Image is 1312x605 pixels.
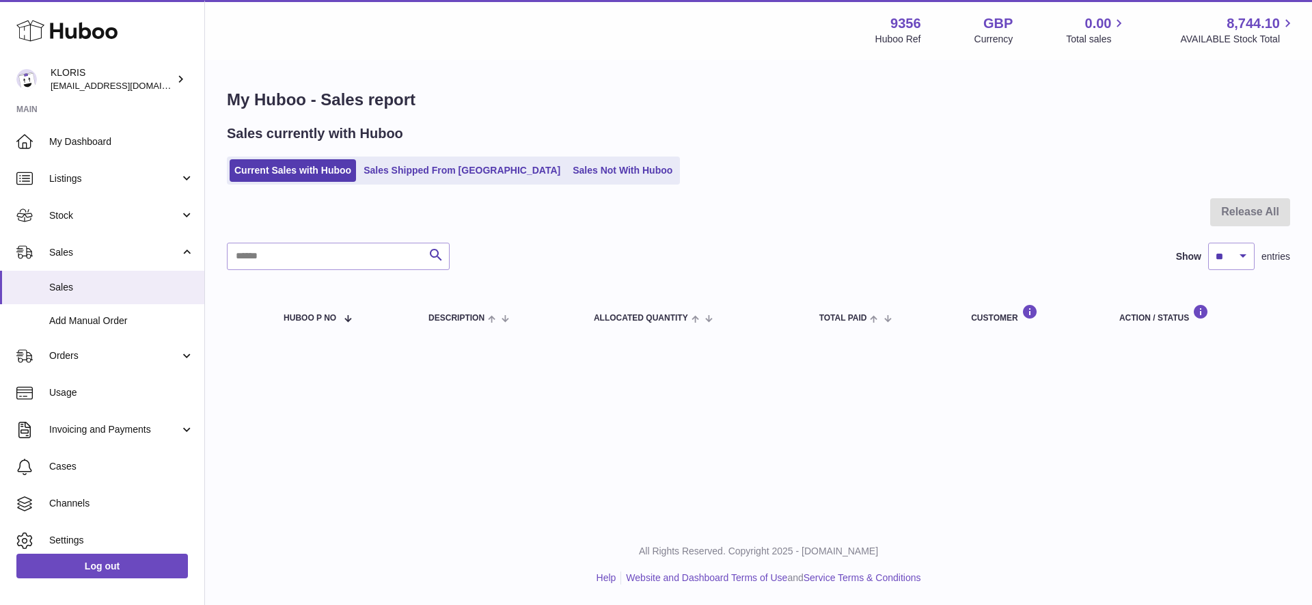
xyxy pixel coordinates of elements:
div: Currency [974,33,1013,46]
a: 8,744.10 AVAILABLE Stock Total [1180,14,1296,46]
img: huboo@kloriscbd.com [16,69,37,90]
span: Invoicing and Payments [49,423,180,436]
span: Orders [49,349,180,362]
span: Sales [49,281,194,294]
label: Show [1176,250,1201,263]
span: Sales [49,246,180,259]
span: Description [428,314,484,323]
a: Sales Shipped From [GEOGRAPHIC_DATA] [359,159,565,182]
span: Huboo P no [284,314,336,323]
span: [EMAIL_ADDRESS][DOMAIN_NAME] [51,80,201,91]
h2: Sales currently with Huboo [227,124,403,143]
a: Log out [16,554,188,578]
span: 8,744.10 [1227,14,1280,33]
li: and [621,572,920,584]
span: Stock [49,209,180,222]
div: Customer [971,304,1092,323]
a: 0.00 Total sales [1066,14,1127,46]
div: Action / Status [1119,304,1276,323]
span: Add Manual Order [49,314,194,327]
span: My Dashboard [49,135,194,148]
span: Total paid [819,314,867,323]
div: Huboo Ref [875,33,921,46]
a: Current Sales with Huboo [230,159,356,182]
strong: GBP [983,14,1013,33]
div: KLORIS [51,66,174,92]
a: Website and Dashboard Terms of Use [626,572,787,583]
span: Channels [49,497,194,510]
a: Service Terms & Conditions [804,572,921,583]
span: ALLOCATED Quantity [594,314,688,323]
span: Usage [49,386,194,399]
span: Total sales [1066,33,1127,46]
span: Cases [49,460,194,473]
span: entries [1261,250,1290,263]
p: All Rights Reserved. Copyright 2025 - [DOMAIN_NAME] [216,545,1301,558]
span: 0.00 [1085,14,1112,33]
span: Listings [49,172,180,185]
strong: 9356 [890,14,921,33]
span: AVAILABLE Stock Total [1180,33,1296,46]
span: Settings [49,534,194,547]
a: Help [597,572,616,583]
h1: My Huboo - Sales report [227,89,1290,111]
a: Sales Not With Huboo [568,159,677,182]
